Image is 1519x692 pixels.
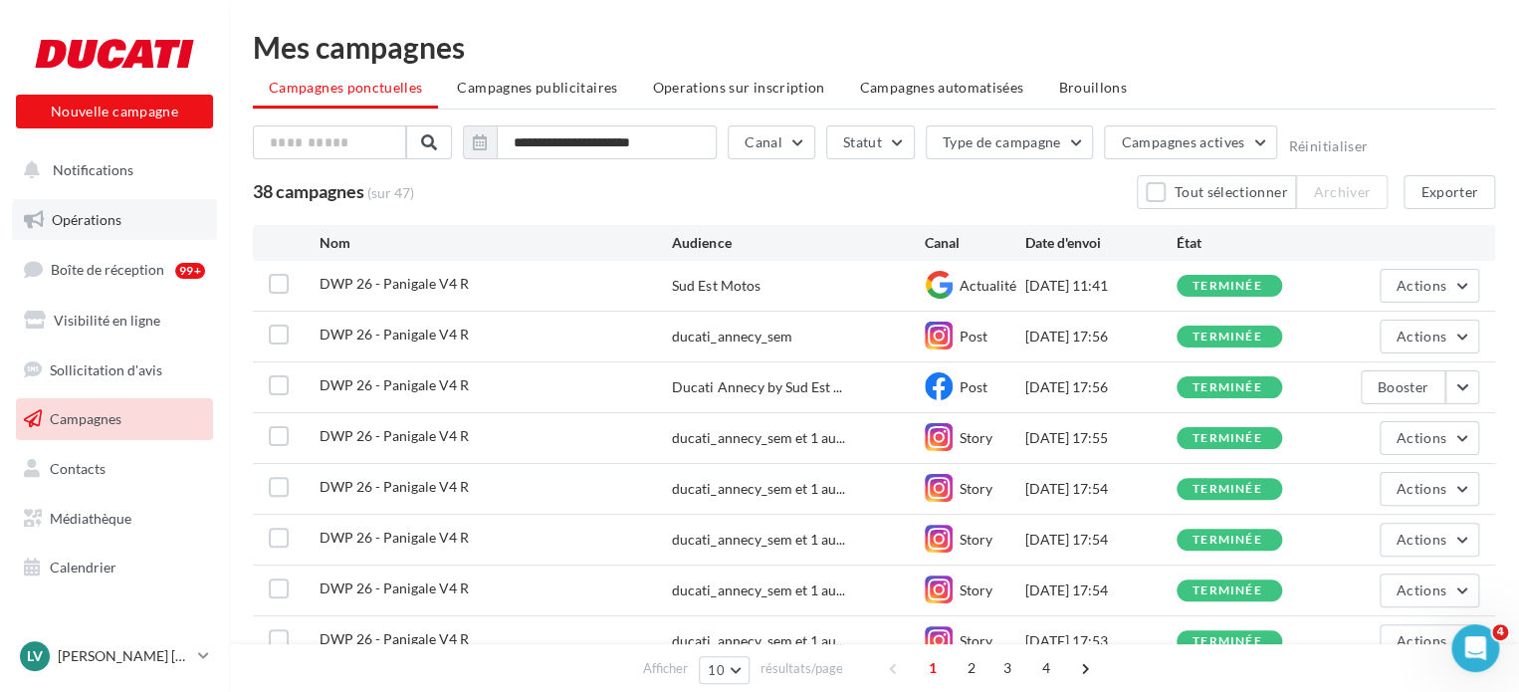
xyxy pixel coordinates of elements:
span: Operations sur inscription [652,79,824,96]
a: Contacts [12,448,217,490]
span: Notifications [53,161,133,178]
span: Actions [1397,429,1446,446]
div: Date d'envoi [1025,233,1177,253]
span: ducati_annecy_sem et 1 au... [672,428,844,448]
div: terminée [1193,381,1262,394]
span: DWP 26 - Panigale V4 R [320,630,469,647]
span: ducati_annecy_sem et 1 au... [672,580,844,600]
div: terminée [1193,432,1262,445]
div: [DATE] 17:53 [1025,631,1177,651]
span: Contacts [50,460,106,477]
span: Actions [1397,632,1446,649]
span: Story [960,480,992,497]
div: [DATE] 17:54 [1025,479,1177,499]
button: Actions [1380,421,1479,455]
span: ducati_annecy_sem et 1 au... [672,631,844,651]
span: Afficher [643,659,688,678]
div: [DATE] 17:56 [1025,377,1177,397]
span: Visibilité en ligne [54,312,160,329]
button: Nouvelle campagne [16,95,213,128]
button: Tout sélectionner [1137,175,1296,209]
span: 2 [956,652,987,684]
button: Canal [728,125,815,159]
span: DWP 26 - Panigale V4 R [320,326,469,343]
div: [DATE] 11:41 [1025,276,1177,296]
span: Actions [1397,277,1446,294]
button: Statut [826,125,915,159]
span: Actions [1397,328,1446,345]
span: Brouillons [1058,79,1127,96]
span: 4 [1492,624,1508,640]
iframe: Intercom live chat [1451,624,1499,672]
div: [DATE] 17:54 [1025,580,1177,600]
span: Post [960,328,987,345]
a: Boîte de réception99+ [12,248,217,291]
button: Actions [1380,269,1479,303]
span: Campagnes [50,410,121,427]
div: terminée [1193,635,1262,648]
span: Lv [27,646,43,666]
button: Notifications [12,149,209,191]
span: 3 [991,652,1023,684]
span: Campagnes actives [1121,133,1244,150]
button: Actions [1380,523,1479,557]
div: [DATE] 17:56 [1025,327,1177,346]
button: Actions [1380,320,1479,353]
span: Boîte de réception [51,261,164,278]
div: Audience [672,233,924,253]
span: Actions [1397,480,1446,497]
div: [DATE] 17:55 [1025,428,1177,448]
span: Actions [1397,531,1446,548]
span: ducati_annecy_sem et 1 au... [672,479,844,499]
span: Actions [1397,581,1446,598]
span: 10 [708,662,725,678]
span: Actualité [960,277,1016,294]
div: Sud Est Motos [672,276,759,296]
a: Sollicitation d'avis [12,349,217,391]
a: Lv [PERSON_NAME] [PERSON_NAME] [16,637,213,675]
span: Story [960,429,992,446]
span: Campagnes automatisées [860,79,1024,96]
span: Campagnes publicitaires [457,79,617,96]
button: Exporter [1404,175,1495,209]
span: DWP 26 - Panigale V4 R [320,427,469,444]
span: DWP 26 - Panigale V4 R [320,275,469,292]
div: terminée [1193,534,1262,547]
a: Campagnes [12,398,217,440]
span: ducati_annecy_sem et 1 au... [672,530,844,550]
a: Opérations [12,199,217,241]
button: Actions [1380,624,1479,658]
span: DWP 26 - Panigale V4 R [320,376,469,393]
span: DWP 26 - Panigale V4 R [320,579,469,596]
a: Visibilité en ligne [12,300,217,342]
span: Post [960,378,987,395]
span: DWP 26 - Panigale V4 R [320,478,469,495]
button: Actions [1380,574,1479,607]
span: Ducati Annecy by Sud Est ... [672,377,841,397]
span: DWP 26 - Panigale V4 R [320,529,469,546]
div: ducati_annecy_sem [672,327,791,346]
button: Archiver [1296,175,1388,209]
span: Story [960,531,992,548]
div: Canal [925,233,1025,253]
button: Booster [1361,370,1445,404]
span: Sollicitation d'avis [50,360,162,377]
p: [PERSON_NAME] [PERSON_NAME] [58,646,190,666]
div: terminée [1193,584,1262,597]
span: 38 campagnes [253,180,364,202]
div: 99+ [175,263,205,279]
div: terminée [1193,483,1262,496]
div: État [1177,233,1328,253]
div: Nom [320,233,673,253]
span: Story [960,632,992,649]
span: (sur 47) [367,183,414,203]
span: 4 [1030,652,1062,684]
span: Médiathèque [50,510,131,527]
a: Calendrier [12,547,217,588]
span: Calendrier [50,559,116,576]
button: Actions [1380,472,1479,506]
div: Mes campagnes [253,32,1495,62]
button: Campagnes actives [1104,125,1277,159]
div: terminée [1193,331,1262,344]
span: Story [960,581,992,598]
